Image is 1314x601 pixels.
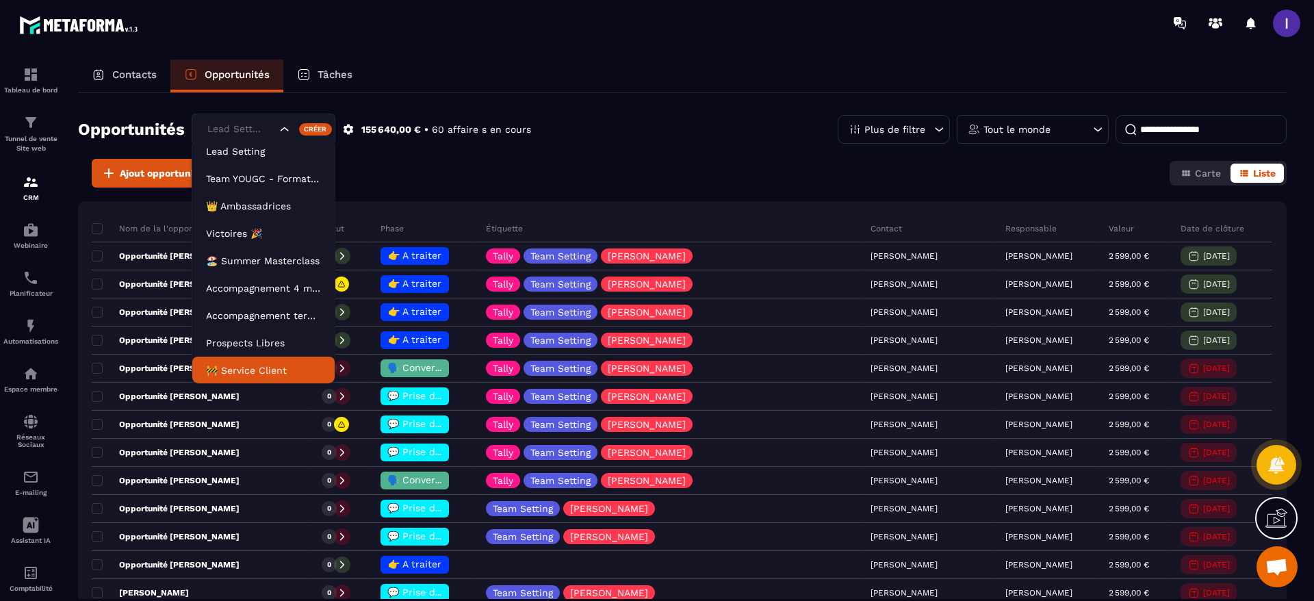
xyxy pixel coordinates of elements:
[486,223,523,234] p: Étiquette
[3,385,58,393] p: Espace membre
[1109,223,1134,234] p: Valeur
[424,123,428,136] p: •
[23,66,39,83] img: formation
[387,390,524,401] span: 💬 Prise de contact effectué
[1005,588,1072,598] p: [PERSON_NAME]
[387,418,524,429] span: 💬 Prise de contact effectué
[23,366,39,382] img: automations
[206,199,321,213] p: 👑 Ambassadrices
[23,174,39,190] img: formation
[381,223,404,234] p: Phase
[206,281,321,295] p: Accompagnement 4 mois
[23,469,39,485] img: email
[3,259,58,307] a: schedulerschedulerPlanificateur
[92,531,240,542] p: Opportunité [PERSON_NAME]
[1203,251,1230,261] p: [DATE]
[92,307,240,318] p: Opportunité [PERSON_NAME]
[1109,363,1149,373] p: 2 599,00 €
[23,270,39,286] img: scheduler
[388,278,441,289] span: 👉 A traiter
[92,475,240,486] p: Opportunité [PERSON_NAME]
[1109,532,1149,541] p: 2 599,00 €
[530,476,591,485] p: Team Setting
[530,363,591,373] p: Team Setting
[23,413,39,430] img: social-network
[1181,223,1244,234] p: Date de clôture
[1109,307,1149,317] p: 2 599,00 €
[608,392,686,401] p: [PERSON_NAME]
[1172,164,1229,183] button: Carte
[493,448,513,457] p: Tally
[1005,363,1072,373] p: [PERSON_NAME]
[92,503,240,514] p: Opportunité [PERSON_NAME]
[3,134,58,153] p: Tunnel de vente Site web
[3,104,58,164] a: formationformationTunnel de vente Site web
[112,68,157,81] p: Contacts
[1203,504,1230,513] p: [DATE]
[92,447,240,458] p: Opportunité [PERSON_NAME]
[23,565,39,581] img: accountant
[1203,476,1230,485] p: [DATE]
[23,222,39,238] img: automations
[327,504,331,513] p: 0
[3,507,58,554] a: Assistant IA
[1109,420,1149,429] p: 2 599,00 €
[3,242,58,249] p: Webinaire
[493,307,513,317] p: Tally
[530,279,591,289] p: Team Setting
[206,309,321,322] p: Accompagnement terminé
[3,194,58,201] p: CRM
[1203,448,1230,457] p: [DATE]
[388,559,441,570] span: 👉 A traiter
[530,448,591,457] p: Team Setting
[299,123,333,136] div: Créer
[92,559,240,570] p: Opportunité [PERSON_NAME]
[205,68,270,81] p: Opportunités
[871,223,902,234] p: Contact
[387,362,508,373] span: 🗣️ Conversation en cours
[1005,560,1072,570] p: [PERSON_NAME]
[92,363,240,374] p: Opportunité [PERSON_NAME]
[387,446,524,457] span: 💬 Prise de contact effectué
[92,419,240,430] p: Opportunité [PERSON_NAME]
[327,420,331,429] p: 0
[493,588,553,598] p: Team Setting
[92,279,240,290] p: Opportunité [PERSON_NAME]
[3,164,58,212] a: formationformationCRM
[1109,560,1149,570] p: 2 599,00 €
[206,254,321,268] p: 🏖️ Summer Masterclass
[570,532,648,541] p: [PERSON_NAME]
[1253,168,1276,179] span: Liste
[206,172,321,186] p: Team YOUGC - Formations
[1109,476,1149,485] p: 2 599,00 €
[493,251,513,261] p: Tally
[92,587,189,598] p: [PERSON_NAME]
[78,60,170,92] a: Contacts
[493,420,513,429] p: Tally
[1005,504,1072,513] p: [PERSON_NAME]
[530,307,591,317] p: Team Setting
[570,588,648,598] p: [PERSON_NAME]
[983,125,1051,134] p: Tout le monde
[387,587,524,598] span: 💬 Prise de contact effectué
[387,474,508,485] span: 🗣️ Conversation en cours
[3,585,58,592] p: Comptabilité
[120,166,203,180] span: Ajout opportunité
[23,114,39,131] img: formation
[864,125,925,134] p: Plus de filtre
[388,250,441,261] span: 👉 A traiter
[1203,307,1230,317] p: [DATE]
[570,504,648,513] p: [PERSON_NAME]
[493,392,513,401] p: Tally
[1005,420,1072,429] p: [PERSON_NAME]
[1109,251,1149,261] p: 2 599,00 €
[361,123,421,136] p: 155 640,00 €
[388,334,441,345] span: 👉 A traiter
[530,420,591,429] p: Team Setting
[1005,392,1072,401] p: [PERSON_NAME]
[1109,588,1149,598] p: 2 599,00 €
[608,279,686,289] p: [PERSON_NAME]
[1203,532,1230,541] p: [DATE]
[3,403,58,459] a: social-networksocial-networkRéseaux Sociaux
[283,60,366,92] a: Tâches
